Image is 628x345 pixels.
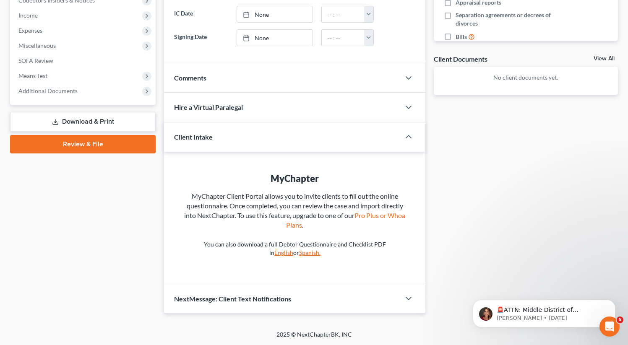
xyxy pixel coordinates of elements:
[19,60,32,74] img: Profile image for Katie
[237,6,313,22] a: None
[18,42,56,49] span: Miscellaneous
[174,103,243,111] span: Hire a Virtual Paralegal
[184,192,405,229] span: MyChapter Client Portal allows you to invite clients to fill out the online questionnaire. Once c...
[12,53,156,68] a: SOFA Review
[170,6,232,23] label: IC Date
[18,27,42,34] span: Expenses
[18,12,38,19] span: Income
[181,240,409,257] p: You can also download a full Debtor Questionnaire and Checklist PDF in or
[174,133,213,141] span: Client Intake
[18,72,47,79] span: Means Test
[18,57,53,64] span: SOFA Review
[322,6,364,22] input: -- : --
[460,247,628,341] iframe: To enrich screen reader interactions, please activate Accessibility in Grammarly extension settings
[181,172,409,185] div: MyChapter
[299,249,321,256] a: Spanish.
[440,73,611,82] p: No client documents yet.
[594,56,615,62] a: View All
[13,53,155,80] div: message notification from Katie, 3w ago. 🚨ATTN: Middle District of Florida The court has added a ...
[36,60,142,133] span: 🚨ATTN: Middle District of [US_STATE] The court has added a new Credit Counseling Field that we ne...
[599,316,620,337] iframe: Intercom live chat
[18,87,78,94] span: Additional Documents
[286,211,405,229] a: Pro Plus or Whoa Plans
[456,33,467,41] span: Bills
[170,29,232,46] label: Signing Date
[10,112,156,132] a: Download & Print
[274,249,293,256] a: English
[174,295,291,303] span: NextMessage: Client Text Notifications
[434,54,487,63] div: Client Documents
[36,67,145,75] p: Message from Katie, sent 3w ago
[174,74,206,82] span: Comments
[10,135,156,153] a: Review & File
[456,11,565,28] span: Separation agreements or decrees of divorces
[237,30,313,46] a: None
[617,316,623,323] span: 5
[322,30,364,46] input: -- : --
